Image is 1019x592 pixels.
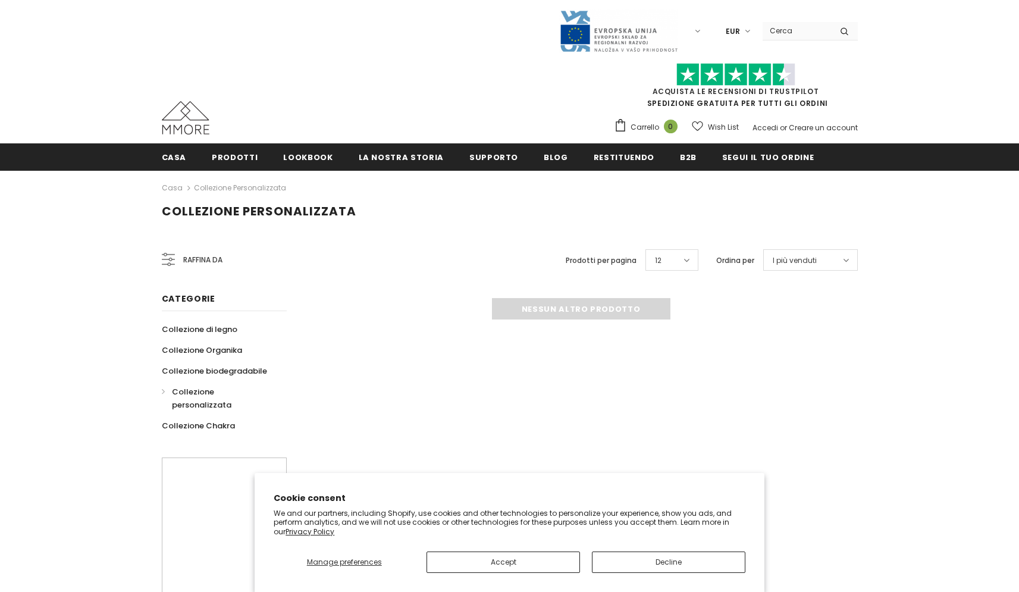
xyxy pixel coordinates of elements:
span: B2B [680,152,697,163]
span: Lookbook [283,152,333,163]
span: Collezione Chakra [162,420,235,431]
a: Collezione Organika [162,340,242,361]
span: or [780,123,787,133]
a: Accedi [753,123,778,133]
span: Collezione personalizzata [162,203,356,220]
span: I più venduti [773,255,817,267]
span: EUR [726,26,740,37]
a: Collezione di legno [162,319,237,340]
a: Collezione personalizzata [194,183,286,193]
span: supporto [469,152,518,163]
a: Restituendo [594,143,654,170]
a: Collezione Chakra [162,415,235,436]
a: Wish List [692,117,739,137]
span: Restituendo [594,152,654,163]
p: We and our partners, including Shopify, use cookies and other technologies to personalize your ex... [274,509,745,537]
a: La nostra storia [359,143,444,170]
img: Fidati di Pilot Stars [676,63,795,86]
a: B2B [680,143,697,170]
span: Collezione personalizzata [172,386,231,411]
span: Casa [162,152,187,163]
span: Collezione biodegradabile [162,365,267,377]
button: Decline [592,552,745,573]
span: 0 [664,120,678,133]
a: Carrello 0 [614,118,683,136]
label: Prodotti per pagina [566,255,637,267]
a: Javni Razpis [559,26,678,36]
span: Manage preferences [307,557,382,567]
a: Prodotti [212,143,258,170]
a: Casa [162,143,187,170]
span: Wish List [708,121,739,133]
img: Javni Razpis [559,10,678,53]
button: Manage preferences [274,552,415,573]
label: Ordina per [716,255,754,267]
a: Segui il tuo ordine [722,143,814,170]
span: Raffina da [183,253,222,267]
span: Segui il tuo ordine [722,152,814,163]
span: Collezione Organika [162,344,242,356]
span: Blog [544,152,568,163]
a: Collezione biodegradabile [162,361,267,381]
span: Categorie [162,293,215,305]
span: Collezione di legno [162,324,237,335]
a: Acquista le recensioni di TrustPilot [653,86,819,96]
button: Accept [427,552,580,573]
span: Carrello [631,121,659,133]
a: Blog [544,143,568,170]
span: 12 [655,255,661,267]
span: La nostra storia [359,152,444,163]
a: supporto [469,143,518,170]
a: Lookbook [283,143,333,170]
img: Casi MMORE [162,101,209,134]
a: Collezione personalizzata [162,381,274,415]
span: Prodotti [212,152,258,163]
input: Search Site [763,22,831,39]
h2: Cookie consent [274,492,745,505]
a: Creare un account [789,123,858,133]
a: Privacy Policy [286,527,334,537]
span: SPEDIZIONE GRATUITA PER TUTTI GLI ORDINI [614,68,858,108]
a: Casa [162,181,183,195]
